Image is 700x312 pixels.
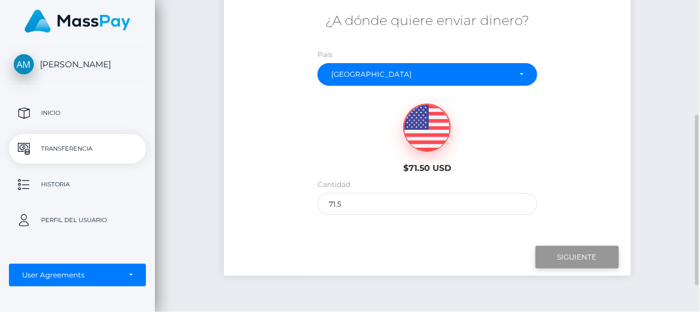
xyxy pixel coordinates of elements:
[9,264,146,286] button: User Agreements
[233,12,622,30] h5: ¿A dónde quiere enviar dinero?
[14,140,141,158] p: Transferencia
[22,270,120,280] div: User Agreements
[318,193,537,215] input: Cantidad a enviar en USD (Máximo: )
[24,10,130,33] img: MassPay
[318,63,537,86] button: Mexico
[318,179,350,190] label: Cantidad
[9,205,146,235] a: Perfil del usuario
[404,104,450,152] img: USD.png
[9,134,146,164] a: Transferencia
[14,211,141,229] p: Perfil del usuario
[14,104,141,122] p: Inicio
[536,246,619,269] input: Siguiente
[9,170,146,199] a: Historia
[380,163,475,173] h6: $71.50 USD
[14,176,141,194] p: Historia
[9,98,146,128] a: Inicio
[331,70,509,79] div: [GEOGRAPHIC_DATA]
[9,59,146,70] span: [PERSON_NAME]
[318,49,332,60] label: País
